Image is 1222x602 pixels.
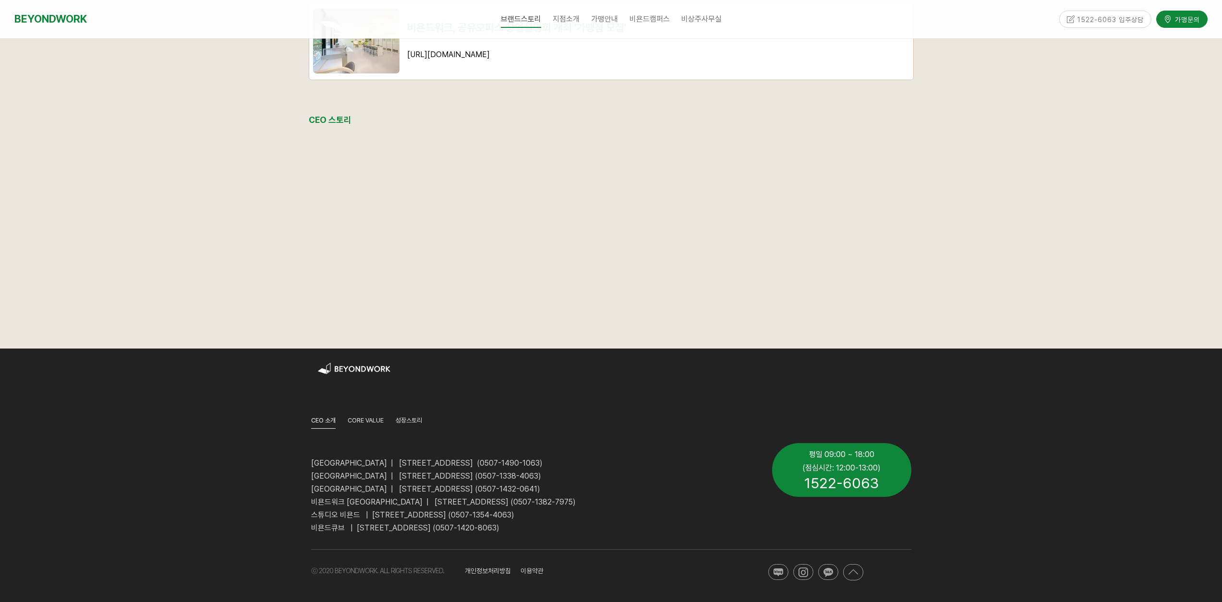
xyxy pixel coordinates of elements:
a: CORE VALUE [348,415,384,428]
a: CEO 소개 [311,415,336,429]
span: (점심시간: 12:00-13:00) [802,463,881,472]
span: 비상주사무실 [681,14,722,24]
span: [GEOGRAPHIC_DATA] | [STREET_ADDRESS] (0507-1432-0641) [311,484,540,494]
iframe: 공유오피스창업한 대표는 어떤일을 했을까?! #비욘드워크 [431,132,542,300]
a: 비욘드캠퍼스 [624,7,676,31]
span: 비욘드큐브 | [STREET_ADDRESS] (0507-1420-8063) [311,523,499,532]
span: 가맹안내 [591,14,618,24]
span: 브랜드스토리 [501,11,541,28]
span: 평일 09:00 ~ 18:00 [809,450,874,459]
a: 가맹문의 [1156,11,1208,27]
span: [GEOGRAPHIC_DATA] | [STREET_ADDRESS] (0507-1338-4063) [311,471,541,481]
span: 지점소개 [553,14,580,24]
a: 가맹안내 [585,7,624,31]
span: 비욘드워크 [GEOGRAPHIC_DATA] | [STREET_ADDRESS] (0507-1382-7975) [311,497,576,506]
span: 성장스토리 [396,417,422,424]
span: 가맹문의 [1172,15,1200,24]
span: 스튜디오 비욘드 | [STREET_ADDRESS] (0507-1354-4063) [311,510,514,519]
span: 비욘드캠퍼스 [629,14,670,24]
a: 브랜드스토리 [495,7,547,31]
td: [URL][DOMAIN_NAME] [403,2,913,80]
span: [GEOGRAPHIC_DATA] | [STREET_ADDRESS] (0507-1490-1063) [311,458,543,468]
iframe: 공유오피스 창업 지금해도 괜찮을까? #공유오피스창업 #공유오피스창업비용 #공유오피스인테리어 #비욘드워크 #공유오피스가맹 [797,132,908,300]
iframe: 공유오피스창업 두달만에 만실된 비결 3가지 #공유오피스창업비용 #공유오피스인테리어 #비욘드워크 [675,132,786,300]
span: 1522-6063 [804,474,879,492]
a: BEYONDWORK [14,10,87,28]
span: 개인정보처리방침 이용약관 [465,567,544,575]
iframe: 공유오피스창업 후 달라진점? [553,132,664,300]
a: 성장스토리 [396,415,422,428]
span: CEO 소개 [311,417,336,424]
a: 지점소개 [547,7,585,31]
iframe: 공유오피스 비욘드워크 대표가 퇴사한 진짜 이유?! #공유오피스창업 #비욘드워크 #공유오피스인테리어 #공유오피스창업비용 #평촌공유오피스 [309,132,420,300]
img: fffe816deb761.jpg [313,9,399,73]
a: 비상주사무실 [676,7,727,31]
span: ⓒ 2020 BEYONDWORK. ALL RIGHTS RESERVED. [311,567,444,575]
a: 비욘드워크, 공유오피스 창업설명회 개최 '가맹점 모집'[URL][DOMAIN_NAME] [309,2,914,80]
span: CORE VALUE [348,417,384,424]
strong: CEO 스토리 [309,115,351,125]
